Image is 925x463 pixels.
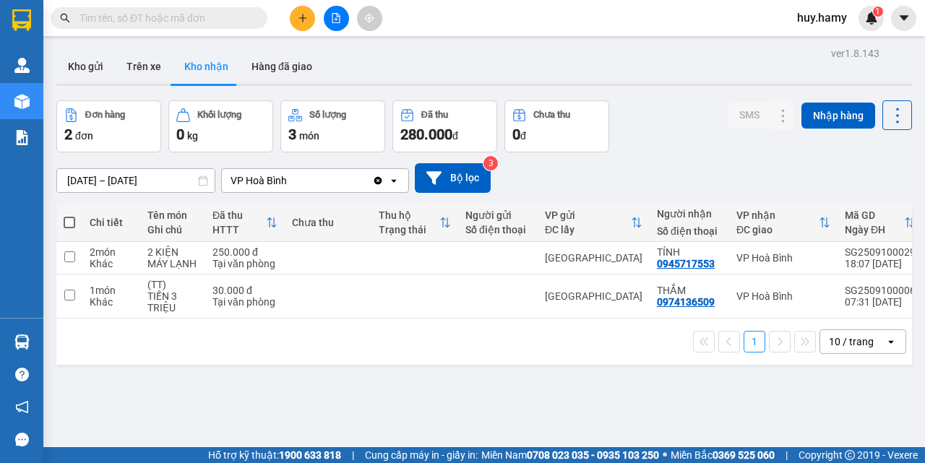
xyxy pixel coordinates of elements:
[657,225,722,237] div: Số điện thoại
[212,246,277,258] div: 250.000 đ
[288,173,290,188] input: Selected VP Hoà Bình.
[364,13,374,23] span: aim
[898,12,911,25] span: caret-down
[891,6,916,31] button: caret-down
[838,204,923,242] th: Toggle SortBy
[538,204,650,242] th: Toggle SortBy
[873,7,883,17] sup: 1
[845,209,904,221] div: Mã GD
[197,110,241,120] div: Khối lượng
[545,252,642,264] div: [GEOGRAPHIC_DATA]
[829,334,874,349] div: 10 / trang
[14,334,30,350] img: warehouse-icon
[481,447,659,463] span: Miền Nam
[728,102,771,128] button: SMS
[845,296,916,308] div: 07:31 [DATE]
[15,368,29,381] span: question-circle
[90,217,133,228] div: Chi tiết
[147,279,198,290] div: (TT)
[801,103,875,129] button: Nhập hàng
[657,258,715,269] div: 0945717553
[545,224,631,235] div: ĐC lấy
[831,46,879,61] div: ver 1.8.143
[75,130,93,142] span: đơn
[875,7,880,17] span: 1
[14,130,30,145] img: solution-icon
[212,258,277,269] div: Tại văn phòng
[379,224,439,235] div: Trạng thái
[379,209,439,221] div: Thu hộ
[147,290,198,313] div: TIỀN 3 TRIỆU
[147,224,198,235] div: Ghi chú
[90,258,133,269] div: Khác
[415,163,491,193] button: Bộ lọc
[173,49,240,84] button: Kho nhận
[299,130,319,142] span: món
[280,100,385,152] button: Số lượng3món
[483,156,498,170] sup: 3
[736,209,819,221] div: VP nhận
[657,296,715,308] div: 0974136509
[865,12,878,25] img: icon-new-feature
[79,10,250,26] input: Tìm tên, số ĐT hoặc mã đơn
[56,100,161,152] button: Đơn hàng2đơn
[845,224,904,235] div: Ngày ĐH
[388,175,400,186] svg: open
[421,110,448,120] div: Đã thu
[309,110,346,120] div: Số lượng
[212,296,277,308] div: Tại văn phòng
[290,6,315,31] button: plus
[212,224,266,235] div: HTTT
[292,217,364,228] div: Chưa thu
[60,13,70,23] span: search
[786,9,859,27] span: huy.hamy
[147,246,198,269] div: 2 KIỆN MÁY LẠNH
[512,126,520,143] span: 0
[279,449,341,461] strong: 1900 633 818
[736,224,819,235] div: ĐC giao
[205,204,285,242] th: Toggle SortBy
[452,130,458,142] span: đ
[400,126,452,143] span: 280.000
[240,49,324,84] button: Hàng đã giao
[845,450,855,460] span: copyright
[90,285,133,296] div: 1 món
[352,447,354,463] span: |
[372,175,384,186] svg: Clear value
[324,6,349,31] button: file-add
[298,13,308,23] span: plus
[786,447,788,463] span: |
[147,209,198,221] div: Tên món
[744,331,765,352] button: 1
[15,400,29,414] span: notification
[657,246,722,258] div: TÍNH
[527,449,659,461] strong: 0708 023 035 - 0935 103 250
[14,94,30,109] img: warehouse-icon
[212,209,266,221] div: Đã thu
[85,110,125,120] div: Đơn hàng
[231,173,287,188] div: VP Hoà Bình
[57,169,215,192] input: Select a date range.
[465,224,530,235] div: Số điện thoại
[663,452,667,458] span: ⚪️
[365,447,478,463] span: Cung cấp máy in - giấy in:
[671,447,775,463] span: Miền Bắc
[657,208,722,220] div: Người nhận
[465,209,530,221] div: Người gửi
[212,285,277,296] div: 30.000 đ
[15,433,29,446] span: message
[12,9,31,31] img: logo-vxr
[885,336,897,347] svg: open
[176,126,184,143] span: 0
[331,13,341,23] span: file-add
[288,126,296,143] span: 3
[533,110,570,120] div: Chưa thu
[64,126,72,143] span: 2
[845,246,916,258] div: SG2509100029
[545,209,631,221] div: VP gửi
[504,100,609,152] button: Chưa thu0đ
[713,449,775,461] strong: 0369 525 060
[736,290,830,302] div: VP Hoà Bình
[657,285,722,296] div: THẮM
[208,447,341,463] span: Hỗ trợ kỹ thuật:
